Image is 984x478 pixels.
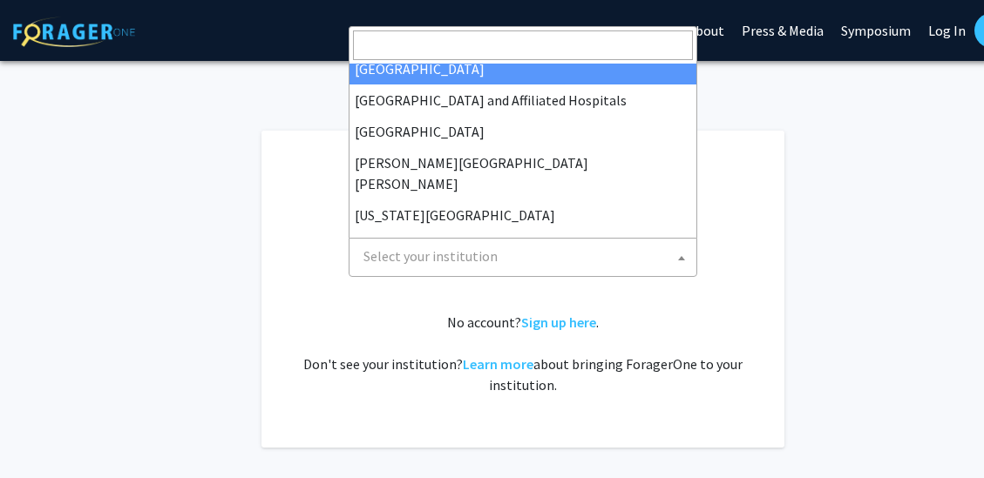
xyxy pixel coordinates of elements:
[13,17,135,47] img: ForagerOne Logo
[353,30,693,60] input: Search
[363,247,498,265] span: Select your institution
[349,147,696,199] li: [PERSON_NAME][GEOGRAPHIC_DATA][PERSON_NAME]
[463,355,533,373] a: Learn more about bringing ForagerOne to your institution
[521,313,596,331] a: Sign up here
[349,231,696,262] li: [PERSON_NAME][GEOGRAPHIC_DATA]
[349,116,696,147] li: [GEOGRAPHIC_DATA]
[349,84,696,116] li: [GEOGRAPHIC_DATA] and Affiliated Hospitals
[356,239,696,274] span: Select your institution
[349,238,697,277] span: Select your institution
[296,165,750,207] h1: Log In
[349,53,696,84] li: [GEOGRAPHIC_DATA]
[296,312,750,395] div: No account? . Don't see your institution? about bringing ForagerOne to your institution.
[349,199,696,231] li: [US_STATE][GEOGRAPHIC_DATA]
[13,400,74,465] iframe: Chat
